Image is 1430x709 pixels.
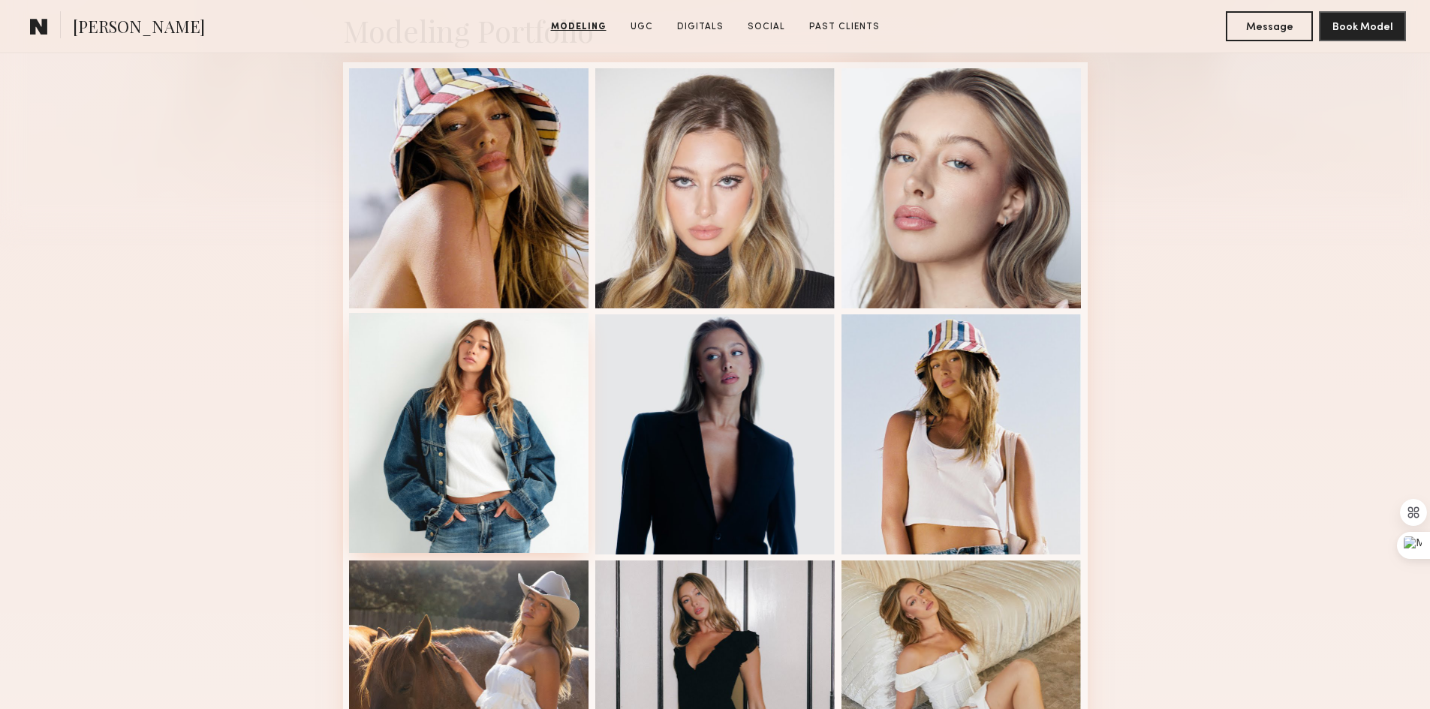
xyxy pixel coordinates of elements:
[545,20,613,34] a: Modeling
[1319,20,1406,32] a: Book Model
[625,20,659,34] a: UGC
[671,20,730,34] a: Digitals
[1226,11,1313,41] button: Message
[1319,11,1406,41] button: Book Model
[803,20,886,34] a: Past Clients
[73,15,205,41] span: [PERSON_NAME]
[742,20,791,34] a: Social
